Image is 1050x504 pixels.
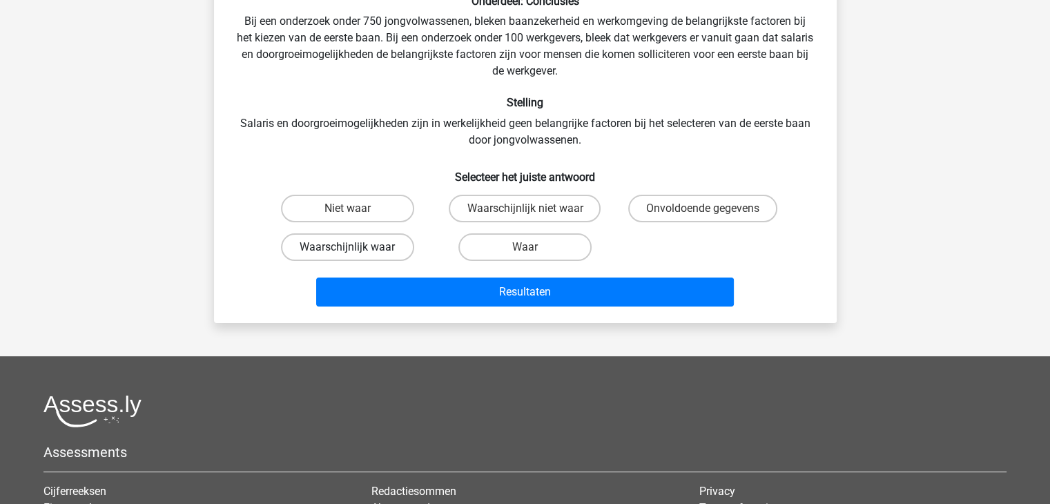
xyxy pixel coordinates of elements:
[281,195,414,222] label: Niet waar
[316,278,734,307] button: Resultaten
[43,444,1007,461] h5: Assessments
[43,485,106,498] a: Cijferreeksen
[449,195,601,222] label: Waarschijnlijk niet waar
[236,159,815,184] h6: Selecteer het juiste antwoord
[236,96,815,109] h6: Stelling
[458,233,592,261] label: Waar
[43,395,142,427] img: Assessly logo
[371,485,456,498] a: Redactiesommen
[281,233,414,261] label: Waarschijnlijk waar
[628,195,777,222] label: Onvoldoende gegevens
[699,485,735,498] a: Privacy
